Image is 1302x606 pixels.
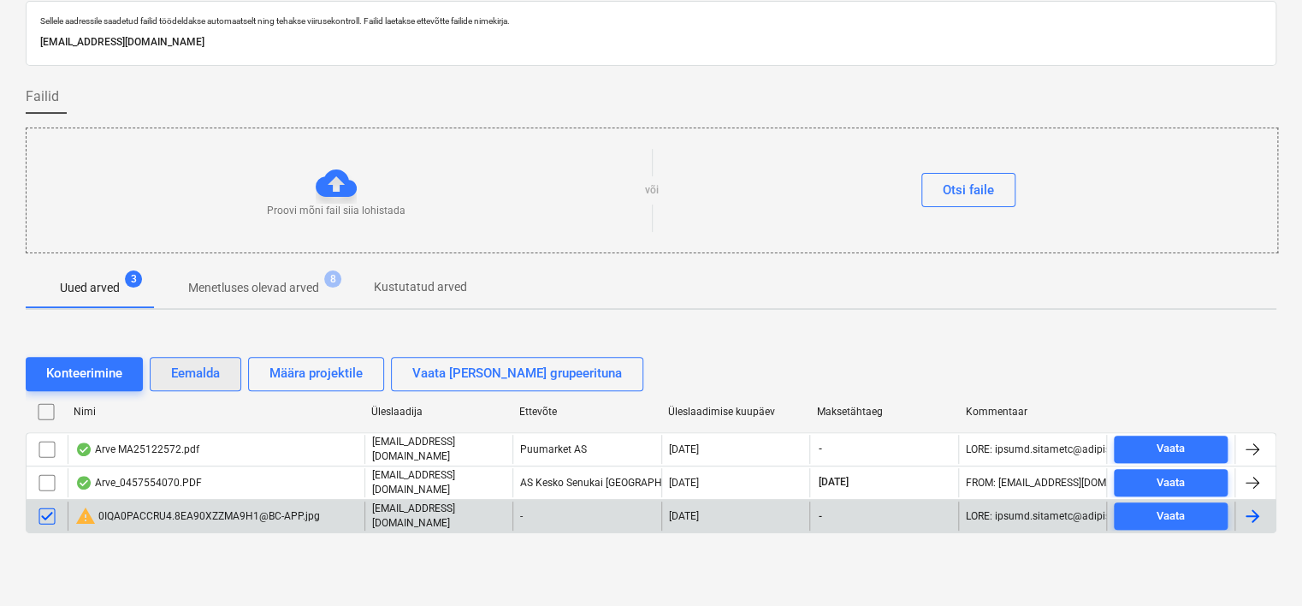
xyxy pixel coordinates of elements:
[645,183,659,198] p: või
[921,173,1015,207] button: Otsi faile
[1114,469,1228,496] button: Vaata
[512,468,660,497] div: AS Kesko Senukai [GEOGRAPHIC_DATA]
[1157,473,1185,493] div: Vaata
[817,509,824,524] span: -
[75,476,92,490] div: Andmed failist loetud
[512,502,660,531] div: -
[412,362,622,384] div: Vaata [PERSON_NAME] grupeerituna
[372,502,506,531] p: [EMAIL_ADDRESS][DOMAIN_NAME]
[171,362,220,384] div: Eemalda
[512,435,660,464] div: Puumarket AS
[943,179,994,201] div: Otsi faile
[75,506,96,526] span: warning
[669,510,699,522] div: [DATE]
[669,443,699,455] div: [DATE]
[519,406,654,418] div: Ettevõte
[269,362,363,384] div: Määra projektile
[1114,502,1228,530] button: Vaata
[817,475,850,490] span: [DATE]
[1157,507,1185,526] div: Vaata
[74,406,357,418] div: Nimi
[60,279,120,297] p: Uued arved
[75,506,320,526] div: 0IQA0PACCRU4.8EA90XZZMA9H1@BC-APP.jpg
[75,476,202,490] div: Arve_0457554070.PDF
[391,357,643,391] button: Vaata [PERSON_NAME] grupeerituna
[817,442,824,456] span: -
[1114,436,1228,463] button: Vaata
[324,270,341,288] span: 8
[26,128,1278,253] div: Proovi mõni fail siia lohistadavõiOtsi faile
[267,204,405,218] p: Proovi mõni fail siia lohistada
[965,406,1100,418] div: Kommentaar
[46,362,122,384] div: Konteerimine
[40,33,1262,51] p: [EMAIL_ADDRESS][DOMAIN_NAME]
[817,406,952,418] div: Maksetähtaeg
[75,443,92,456] div: Andmed failist loetud
[668,406,803,418] div: Üleslaadimise kuupäev
[370,406,506,418] div: Üleslaadija
[75,443,199,456] div: Arve MA25122572.pdf
[248,357,384,391] button: Määra projektile
[372,435,506,464] p: [EMAIL_ADDRESS][DOMAIN_NAME]
[1157,439,1185,459] div: Vaata
[669,477,699,489] div: [DATE]
[40,15,1262,27] p: Sellele aadressile saadetud failid töödeldakse automaatselt ning tehakse viirusekontroll. Failid ...
[125,270,142,288] span: 3
[374,278,467,296] p: Kustutatud arved
[26,357,143,391] button: Konteerimine
[372,468,506,497] p: [EMAIL_ADDRESS][DOMAIN_NAME]
[188,279,319,297] p: Menetluses olevad arved
[26,86,59,107] span: Failid
[150,357,241,391] button: Eemalda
